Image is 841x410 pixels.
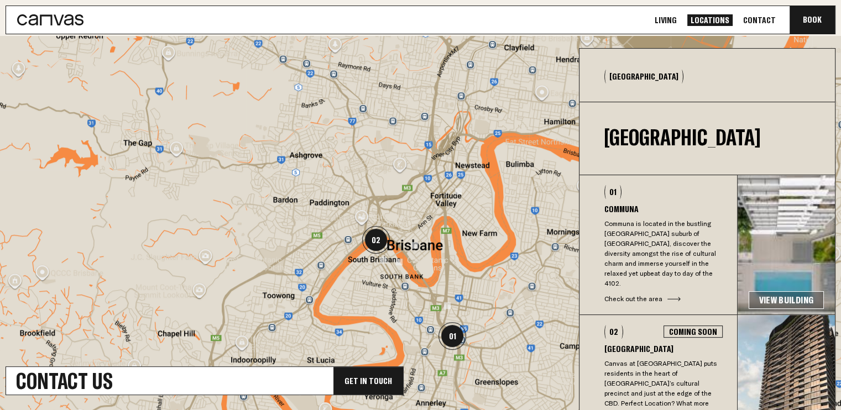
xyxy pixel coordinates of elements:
h3: [GEOGRAPHIC_DATA] [604,344,723,353]
div: 01 [604,185,621,199]
a: Contact UsGet In Touch [6,366,404,395]
div: Check out the area [604,294,723,304]
a: Living [651,14,680,26]
button: Book [790,6,835,34]
a: Contact [740,14,779,26]
p: Communa is located in the bustling [GEOGRAPHIC_DATA] suburb of [GEOGRAPHIC_DATA], discover the di... [604,219,723,288]
div: 01 [438,322,466,350]
a: Locations [687,14,733,26]
a: View Building [749,291,824,309]
h3: Communa [604,204,723,213]
div: Coming Soon [664,325,723,338]
div: Get In Touch [333,367,403,395]
div: 02 [362,226,390,254]
button: [GEOGRAPHIC_DATA] [604,70,683,83]
button: 01CommunaCommuna is located in the bustling [GEOGRAPHIC_DATA] suburb of [GEOGRAPHIC_DATA], discov... [579,175,737,314]
div: 02 [604,325,623,339]
img: 67b7cc4d9422ff3188516097c9650704bc7da4d7-3375x1780.jpg [738,175,835,314]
